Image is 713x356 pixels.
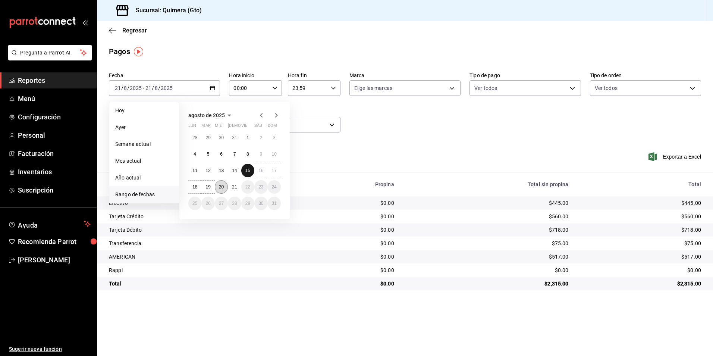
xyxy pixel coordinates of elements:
[268,123,277,131] abbr: domingo
[18,149,91,159] span: Facturación
[241,164,254,177] button: 15 de agosto de 2025
[82,19,88,25] button: open_drawer_menu
[268,147,281,161] button: 10 de agosto de 2025
[406,213,569,220] div: $560.00
[260,152,262,157] abbr: 9 de agosto de 2025
[406,266,569,274] div: $0.00
[349,73,461,78] label: Marca
[241,197,254,210] button: 29 de agosto de 2025
[304,253,394,260] div: $0.00
[188,180,201,194] button: 18 de agosto de 2025
[115,174,173,182] span: Año actual
[219,135,224,140] abbr: 30 de julio de 2025
[241,123,247,131] abbr: viernes
[268,164,281,177] button: 17 de agosto de 2025
[160,85,173,91] input: ----
[258,201,263,206] abbr: 30 de agosto de 2025
[201,123,210,131] abbr: martes
[232,135,237,140] abbr: 31 de julio de 2025
[18,237,91,247] span: Recomienda Parrot
[581,280,701,287] div: $2,315.00
[406,181,569,187] div: Total sin propina
[215,164,228,177] button: 13 de agosto de 2025
[18,167,91,177] span: Inventarios
[109,253,292,260] div: AMERICAN
[114,85,121,91] input: --
[254,197,267,210] button: 30 de agosto de 2025
[232,168,237,173] abbr: 14 de agosto de 2025
[188,147,201,161] button: 4 de agosto de 2025
[258,168,263,173] abbr: 16 de agosto de 2025
[18,75,91,85] span: Reportes
[134,47,143,56] img: Tooltip marker
[469,73,581,78] label: Tipo de pago
[145,85,152,91] input: --
[304,181,394,187] div: Propina
[260,135,262,140] abbr: 2 de agosto de 2025
[115,107,173,115] span: Hoy
[129,85,142,91] input: ----
[188,197,201,210] button: 25 de agosto de 2025
[245,168,250,173] abbr: 15 de agosto de 2025
[18,255,91,265] span: [PERSON_NAME]
[650,152,701,161] button: Exportar a Excel
[192,135,197,140] abbr: 28 de julio de 2025
[229,73,282,78] label: Hora inicio
[215,123,222,131] abbr: miércoles
[304,213,394,220] div: $0.00
[18,185,91,195] span: Suscripción
[268,180,281,194] button: 24 de agosto de 2025
[241,131,254,144] button: 1 de agosto de 2025
[121,85,123,91] span: /
[406,253,569,260] div: $517.00
[581,253,701,260] div: $517.00
[272,184,277,190] abbr: 24 de agosto de 2025
[258,184,263,190] abbr: 23 de agosto de 2025
[304,199,394,207] div: $0.00
[254,123,262,131] abbr: sábado
[595,84,618,92] span: Ver todos
[109,280,292,287] div: Total
[188,123,196,131] abbr: lunes
[122,27,147,34] span: Regresar
[304,280,394,287] div: $0.00
[228,147,241,161] button: 7 de agosto de 2025
[207,152,210,157] abbr: 5 de agosto de 2025
[228,197,241,210] button: 28 de agosto de 2025
[215,180,228,194] button: 20 de agosto de 2025
[228,164,241,177] button: 14 de agosto de 2025
[115,191,173,199] span: Rango de fechas
[354,84,392,92] span: Elige las marcas
[228,131,241,144] button: 31 de julio de 2025
[406,199,569,207] div: $445.00
[273,135,276,140] abbr: 3 de agosto de 2025
[123,85,127,91] input: --
[109,213,292,220] div: Tarjeta Crédito
[109,73,220,78] label: Fecha
[18,112,91,122] span: Configuración
[18,219,81,228] span: Ayuda
[188,111,234,120] button: agosto de 2025
[233,152,236,157] abbr: 7 de agosto de 2025
[254,131,267,144] button: 2 de agosto de 2025
[205,168,210,173] abbr: 12 de agosto de 2025
[241,147,254,161] button: 8 de agosto de 2025
[228,180,241,194] button: 21 de agosto de 2025
[304,226,394,234] div: $0.00
[254,147,267,161] button: 9 de agosto de 2025
[304,240,394,247] div: $0.00
[205,135,210,140] abbr: 29 de julio de 2025
[192,184,197,190] abbr: 18 de agosto de 2025
[215,131,228,144] button: 30 de julio de 2025
[288,73,340,78] label: Hora fin
[246,135,249,140] abbr: 1 de agosto de 2025
[201,197,214,210] button: 26 de agosto de 2025
[219,201,224,206] abbr: 27 de agosto de 2025
[581,199,701,207] div: $445.00
[188,164,201,177] button: 11 de agosto de 2025
[152,85,154,91] span: /
[590,73,701,78] label: Tipo de orden
[215,197,228,210] button: 27 de agosto de 2025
